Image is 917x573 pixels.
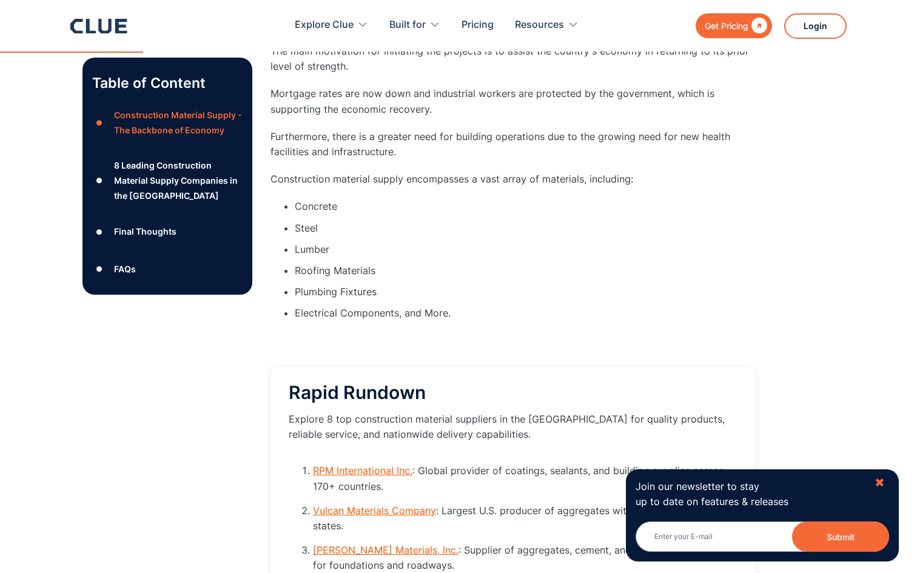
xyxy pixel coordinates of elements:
[313,463,737,494] li: : Global provider of coatings, sealants, and building supplies across 170+ countries.
[92,223,243,241] a: ●Final Thoughts
[114,224,176,239] div: Final Thoughts
[295,306,756,321] li: Electrical Components, and More.
[389,6,426,44] div: Built for
[92,114,107,132] div: ●
[295,199,756,214] li: Concrete
[92,73,243,93] p: Table of Content
[92,223,107,241] div: ●
[270,86,756,116] p: Mortgage rates are now down and industrial workers are protected by the government, which is supp...
[92,260,243,278] a: ●FAQs
[92,172,107,190] div: ●
[92,107,243,138] a: ●Construction Material Supply - The Backbone of Economy
[462,6,494,44] a: Pricing
[748,18,767,33] div: 
[636,521,889,552] input: Enter your E-mail
[114,107,243,138] div: Construction Material Supply - The Backbone of Economy
[515,6,579,44] div: Resources
[295,284,756,300] li: Plumbing Fixtures
[289,412,737,442] p: Explore 8 top construction material suppliers in the [GEOGRAPHIC_DATA] for quality products, reli...
[792,521,889,552] button: Submit
[313,504,436,517] a: Vulcan Materials Company
[270,327,756,343] p: ‍
[295,242,756,257] li: Lumber
[784,13,847,39] a: Login
[295,6,368,44] div: Explore Clue
[313,464,412,477] a: RPM International Inc.
[270,172,756,187] p: Construction material supply encompasses a vast array of materials, including:
[92,260,107,278] div: ●
[92,158,243,204] a: ●8 Leading Construction Material Supply Companies in the [GEOGRAPHIC_DATA]
[289,381,426,403] span: Rapid Rundown
[270,44,756,74] p: The main motivation for initiating the projects is to assist the country's economy in returning t...
[313,544,458,556] a: [PERSON_NAME] Materials, Inc.
[696,13,772,38] a: Get Pricing
[636,479,864,509] p: Join our newsletter to stay up to date on features & releases
[389,6,440,44] div: Built for
[114,261,136,276] div: FAQs
[295,221,756,236] li: Steel
[295,6,354,44] div: Explore Clue
[313,503,737,534] li: : Largest U.S. producer of aggregates with 600+ facilities in 22 states.
[114,158,243,204] div: 8 Leading Construction Material Supply Companies in the [GEOGRAPHIC_DATA]
[875,475,885,491] div: ✖
[705,18,748,33] div: Get Pricing
[313,543,737,573] li: : Supplier of aggregates, cement, and magnesia chemicals for foundations and roadways.
[295,263,756,278] li: Roofing Materials
[270,129,756,159] p: Furthermore, there is a greater need for building operations due to the growing need for new heal...
[515,6,564,44] div: Resources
